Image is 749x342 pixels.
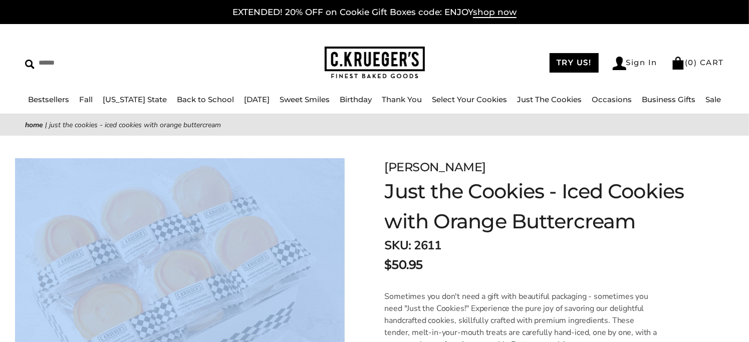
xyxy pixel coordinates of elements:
[232,7,517,18] a: EXTENDED! 20% OFF on Cookie Gift Boxes code: ENJOYshop now
[28,95,69,104] a: Bestsellers
[550,53,599,73] a: TRY US!
[244,95,270,104] a: [DATE]
[613,57,658,70] a: Sign In
[385,256,423,274] span: $50.95
[385,237,411,253] strong: SKU:
[45,120,47,130] span: |
[385,176,699,236] h1: Just the Cookies - Iced Cookies with Orange Buttercream
[592,95,632,104] a: Occasions
[177,95,234,104] a: Back to School
[103,95,167,104] a: [US_STATE] State
[705,95,721,104] a: Sale
[671,57,685,70] img: Bag
[688,58,694,67] span: 0
[414,237,441,253] span: 2611
[49,120,221,130] span: Just the Cookies - Iced Cookies with Orange Buttercream
[382,95,422,104] a: Thank You
[671,58,724,67] a: (0) CART
[25,60,35,69] img: Search
[25,55,190,71] input: Search
[473,7,517,18] span: shop now
[642,95,695,104] a: Business Gifts
[325,47,425,79] img: C.KRUEGER'S
[280,95,330,104] a: Sweet Smiles
[613,57,626,70] img: Account
[432,95,507,104] a: Select Your Cookies
[340,95,372,104] a: Birthday
[79,95,93,104] a: Fall
[25,120,43,130] a: Home
[517,95,582,104] a: Just The Cookies
[25,119,724,131] nav: breadcrumbs
[385,158,699,176] div: [PERSON_NAME]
